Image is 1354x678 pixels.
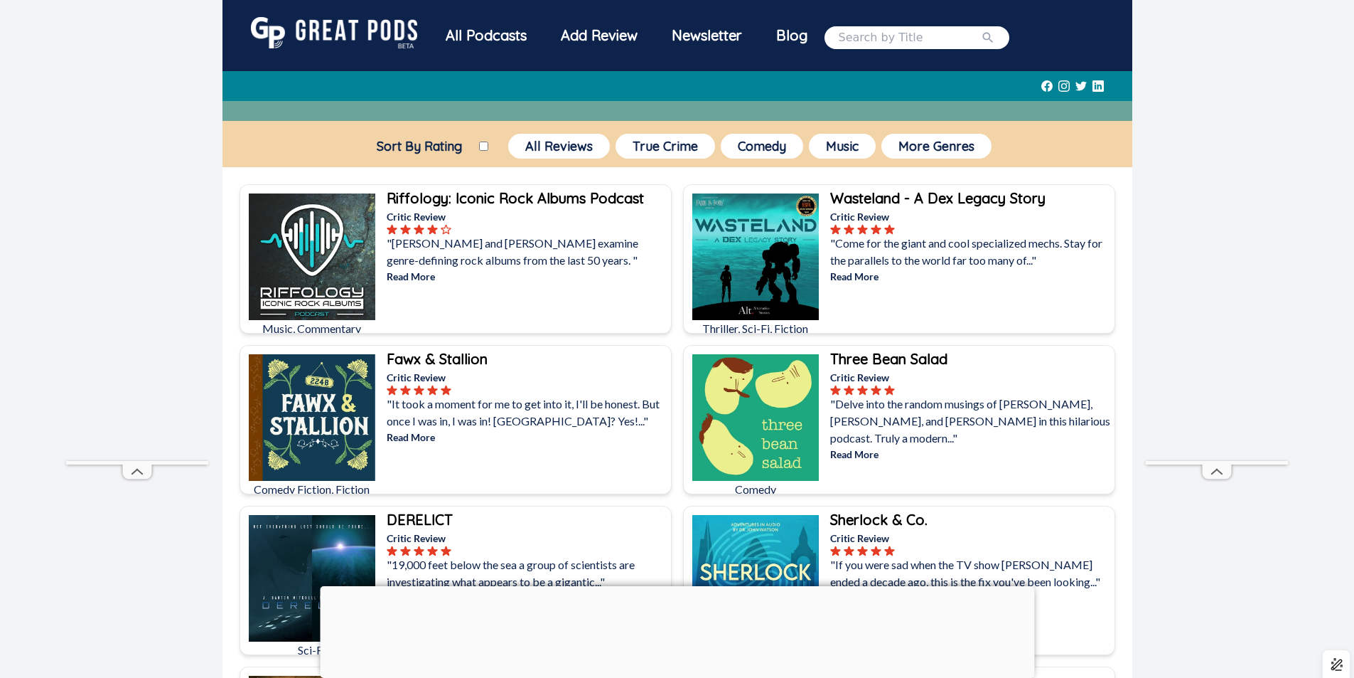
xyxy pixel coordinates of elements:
[387,350,488,368] b: Fawx & Stallion
[320,586,1034,674] iframe: Advertisement
[429,17,544,54] div: All Podcasts
[830,269,1112,284] p: Read More
[387,556,668,590] p: "19,000 feet below the sea a group of scientists are investigating what appears to be a gigantic..."
[830,396,1112,447] p: "Delve into the random musings of [PERSON_NAME], [PERSON_NAME], and [PERSON_NAME] in this hilario...
[692,354,819,481] img: Three Bean Salad
[387,430,668,445] p: Read More
[692,515,819,642] img: Sherlock & Co.
[830,447,1112,462] p: Read More
[759,17,824,54] a: Blog
[387,370,668,385] p: Critic Review
[387,235,668,269] p: "[PERSON_NAME] and [PERSON_NAME] examine genre-defining rock albums from the last 50 years. "
[806,131,879,161] a: Music
[721,134,803,159] button: Comedy
[387,511,453,529] b: DERELICT
[240,345,672,494] a: Fawx & StallionComedy Fiction, FictionFawx & StallionCritic Review"It took a moment for me to get...
[683,506,1115,655] a: Sherlock & Co.Fiction, True CrimeSherlock & Co.Critic Review"If you were sad when the TV show [PE...
[683,345,1115,494] a: Three Bean SaladComedyThree Bean SaladCritic Review"Delve into the random musings of [PERSON_NAME...
[1146,34,1288,461] iframe: Advertisement
[830,511,928,529] b: Sherlock & Co.
[655,17,759,54] div: Newsletter
[718,131,806,161] a: Comedy
[240,506,672,655] a: DERELICTSci-FiDERELICTCritic Review"19,000 feet below the sea a group of scientists are investiga...
[692,481,819,498] p: Comedy
[249,320,375,337] p: Music, Commentary
[249,515,375,642] img: DERELICT
[387,396,668,430] p: "It took a moment for me to get into it, I'll be honest. But once I was in, I was in! [GEOGRAPHIC...
[544,17,655,54] a: Add Review
[240,184,672,334] a: Riffology: Iconic Rock Albums PodcastMusic, CommentaryRiffology: Iconic Rock Albums PodcastCritic...
[249,354,375,481] img: Fawx & Stallion
[692,194,819,320] img: Wasteland - A Dex Legacy Story
[616,134,715,159] button: True Crime
[508,134,610,159] button: All Reviews
[692,320,819,337] p: Thriller, Sci-Fi, Fiction
[683,184,1115,334] a: Wasteland - A Dex Legacy StoryThriller, Sci-Fi, FictionWasteland - A Dex Legacy StoryCritic Revie...
[360,138,479,154] label: Sort By Rating
[830,189,1046,207] b: Wasteland - A Dex Legacy Story
[387,269,668,284] p: Read More
[830,370,1112,385] p: Critic Review
[830,235,1112,269] p: "Come for the giant and cool specialized mechs. Stay for the parallels to the world far too many ...
[830,350,947,368] b: Three Bean Salad
[655,17,759,58] a: Newsletter
[251,17,417,48] img: GreatPods
[387,209,668,224] p: Critic Review
[839,29,981,46] input: Search by Title
[830,556,1112,590] p: "If you were sad when the TV show [PERSON_NAME] ended a decade ago, this is the fix you've been l...
[830,531,1112,546] p: Critic Review
[613,131,718,161] a: True Crime
[387,531,668,546] p: Critic Review
[387,189,644,207] b: Riffology: Iconic Rock Albums Podcast
[249,642,375,659] p: Sci-Fi
[505,131,613,161] a: All Reviews
[429,17,544,58] a: All Podcasts
[249,194,375,320] img: Riffology: Iconic Rock Albums Podcast
[881,134,992,159] button: More Genres
[809,134,876,159] button: Music
[830,209,1112,224] p: Critic Review
[249,481,375,498] p: Comedy Fiction, Fiction
[66,34,208,461] iframe: Advertisement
